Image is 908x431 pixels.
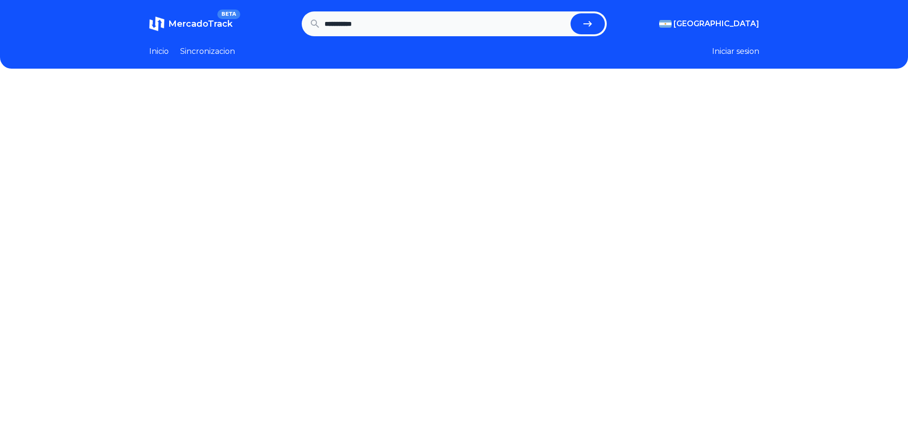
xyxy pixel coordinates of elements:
button: Iniciar sesion [712,46,759,57]
a: MercadoTrackBETA [149,16,233,31]
a: Sincronizacion [180,46,235,57]
img: Argentina [659,20,672,28]
img: MercadoTrack [149,16,164,31]
a: Inicio [149,46,169,57]
span: MercadoTrack [168,19,233,29]
span: [GEOGRAPHIC_DATA] [673,18,759,30]
button: [GEOGRAPHIC_DATA] [659,18,759,30]
span: BETA [217,10,240,19]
